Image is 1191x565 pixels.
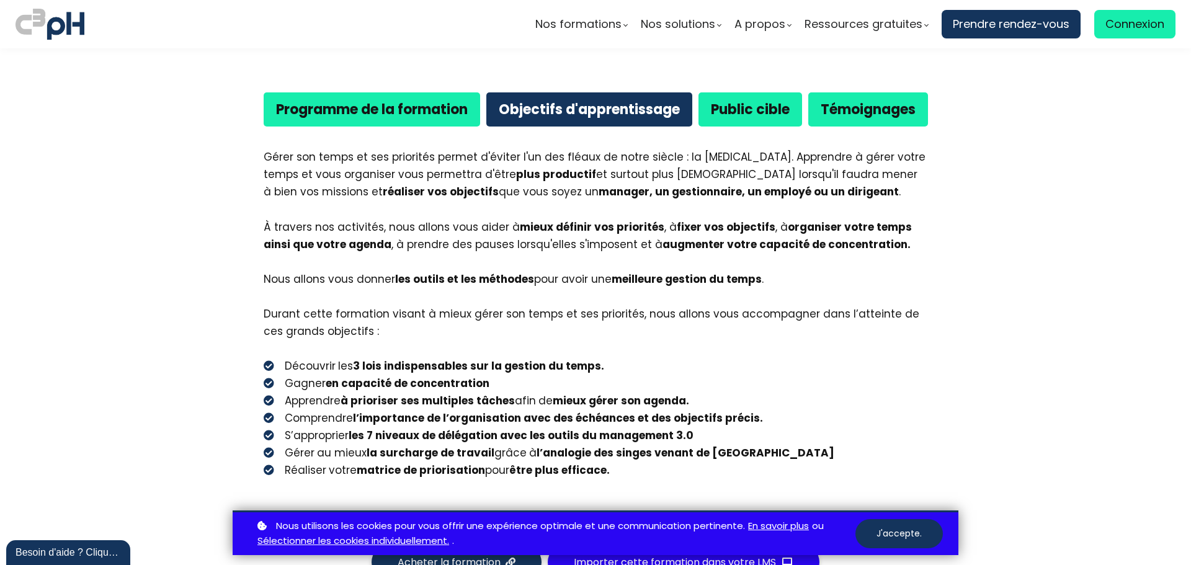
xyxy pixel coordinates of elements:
[6,538,133,565] iframe: chat widget
[520,220,664,234] b: mieux définir vos priorités
[264,220,912,252] b: organiser votre temps ainsi que votre agenda
[275,392,689,409] div: Apprendre afin de
[257,533,449,549] a: Sélectionner les cookies individuellement.
[734,15,785,33] span: A propos
[367,445,494,460] b: la surcharge de travail
[349,428,694,443] b: les 7 niveaux de délégation avec les outils du management 3.0
[1105,15,1164,33] span: Connexion
[953,15,1069,33] span: Prendre rendez-vous
[275,444,834,461] div: Gérer au mieux grâce à
[677,220,775,234] b: fixer vos objectifs
[276,100,468,119] b: Programme de la formation
[326,376,489,391] b: en capacité de concentration
[711,100,790,119] b: Public cible
[353,411,763,425] b: l’importance de l’organisation avec des échéances et des objectifs précis.
[821,100,916,119] b: Témoignages
[641,15,715,33] span: Nos solutions
[276,518,745,534] span: Nous utilisons les cookies pour vous offrir une expérience optimale et une communication pertinente.
[1094,10,1175,38] a: Connexion
[662,237,911,252] b: augmenter votre capacité de concentration.
[264,270,927,305] div: Nous allons vous donner pour avoir une .
[509,463,610,478] b: être plus efficace.
[855,519,943,548] button: J'accepte.
[275,375,489,392] div: Gagner
[805,15,922,33] span: Ressources gratuites
[383,184,499,199] b: réaliser vos objectifs
[264,148,927,200] div: Gérer son temps et ses priorités permet d'éviter l'un des fléaux de notre siècle : la [MEDICAL_DA...
[553,393,689,408] b: mieux gérer son agenda.
[254,518,855,549] p: ou .
[516,167,596,182] b: plus productif
[499,100,680,119] b: Objectifs d'apprentissage
[341,393,515,408] b: à prioriser ses multiples tâches
[275,427,694,444] div: S’approprier
[748,518,809,534] a: En savoir plus
[275,409,763,427] div: Comprendre
[942,10,1081,38] a: Prendre rendez-vous
[599,184,899,199] b: manager, un gestionnaire, un employé ou un dirigeant
[264,305,927,340] div: Durant cette formation visant à mieux gérer son temps et ses priorités, nous allons vous accompag...
[16,6,84,42] img: logo C3PH
[535,15,622,33] span: Nos formations
[612,272,762,287] b: meilleure gestion du temps
[537,445,834,460] b: l’analogie des singes venant de [GEOGRAPHIC_DATA]
[264,200,927,270] div: À travers nos activités, nous allons vous aider à , à , à , à prendre des pauses lorsqu'elles s'i...
[275,461,610,479] div: Réaliser votre pour
[353,358,604,373] b: 3 lois indispensables sur la gestion du temps.
[395,272,534,287] b: les outils et les méthodes
[275,357,604,375] div: Découvrir les
[357,463,485,478] b: matrice de priorisation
